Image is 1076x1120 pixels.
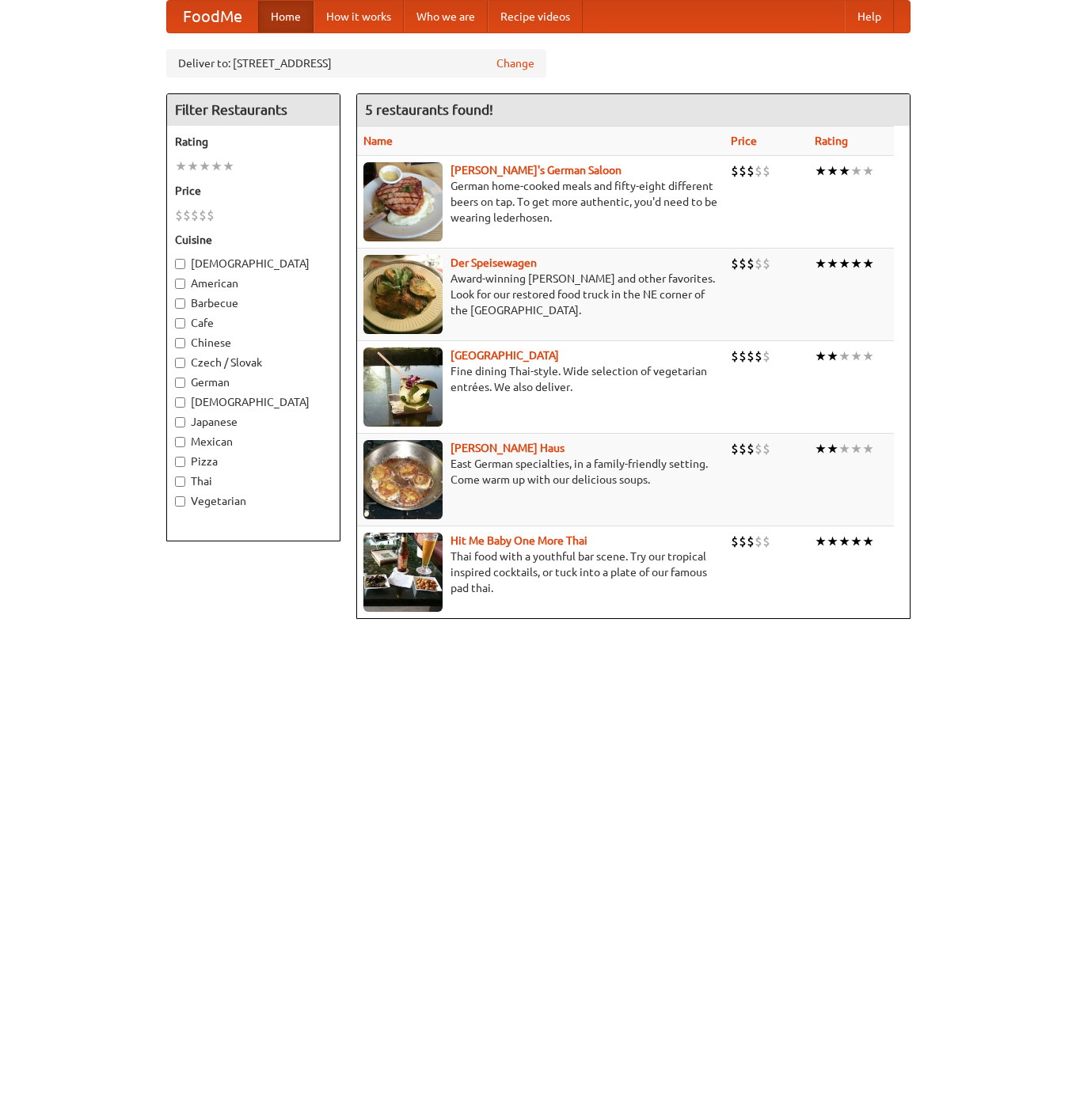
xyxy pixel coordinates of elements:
input: Vegetarian [175,496,185,507]
input: [DEMOGRAPHIC_DATA] [175,397,185,408]
a: Home [258,1,314,32]
input: Barbecue [175,298,185,309]
li: ★ [838,440,850,457]
li: $ [762,440,770,457]
li: ★ [815,255,827,272]
a: Price [731,135,757,147]
li: ★ [815,347,827,365]
li: ★ [850,533,862,550]
li: ★ [838,533,850,550]
label: Mexican [175,434,332,450]
li: $ [762,533,770,550]
li: $ [747,440,755,457]
label: Japanese [175,414,332,430]
label: Czech / Slovak [175,355,332,370]
p: Fine dining Thai-style. Wide selection of vegetarian entrées. We also deliver. [363,363,718,395]
li: $ [747,162,755,180]
li: $ [207,207,215,224]
input: Pizza [175,457,185,467]
li: $ [175,207,183,224]
a: Recipe videos [488,1,583,32]
input: Japanese [175,417,185,427]
a: Change [496,55,534,71]
li: ★ [199,158,211,175]
li: $ [755,347,762,365]
li: $ [731,162,739,180]
li: ★ [838,347,850,365]
p: Award-winning [PERSON_NAME] and other favorites. Look for our restored food truck in the NE corne... [363,271,718,318]
li: ★ [850,162,862,180]
img: speisewagen.jpg [363,255,443,334]
li: $ [739,347,747,365]
label: American [175,275,332,291]
li: $ [731,533,739,550]
li: ★ [827,440,838,457]
p: Thai food with a youthful bar scene. Try our tropical inspired cocktails, or tuck into a plate of... [363,549,718,596]
h5: Cuisine [175,232,332,248]
li: ★ [827,255,838,272]
li: ★ [222,158,234,175]
img: babythai.jpg [363,533,443,612]
li: ★ [827,533,838,550]
input: Thai [175,476,185,487]
h4: Filter Restaurants [167,94,340,126]
li: $ [739,440,747,457]
li: ★ [862,347,874,365]
a: Rating [815,135,848,147]
li: ★ [862,162,874,180]
li: ★ [187,158,199,175]
label: [DEMOGRAPHIC_DATA] [175,394,332,410]
li: $ [762,255,770,272]
input: [DEMOGRAPHIC_DATA] [175,259,185,269]
li: $ [747,347,755,365]
img: kohlhaus.jpg [363,440,443,519]
li: ★ [838,255,850,272]
li: $ [755,255,762,272]
h5: Rating [175,134,332,150]
label: [DEMOGRAPHIC_DATA] [175,256,332,271]
a: Help [845,1,894,32]
li: $ [731,347,739,365]
label: Pizza [175,454,332,469]
label: Cafe [175,315,332,331]
h5: Price [175,183,332,199]
li: $ [762,347,770,365]
ng-pluralize: 5 restaurants found! [365,102,493,117]
a: Der Speisewagen [451,256,537,269]
li: ★ [815,533,827,550]
input: German [175,378,185,388]
b: [PERSON_NAME] Haus [451,442,565,454]
a: [PERSON_NAME]'s German Saloon [451,164,622,177]
li: $ [731,440,739,457]
label: Chinese [175,335,332,351]
p: German home-cooked meals and fifty-eight different beers on tap. To get more authentic, you'd nee... [363,178,718,226]
li: $ [739,255,747,272]
li: $ [755,533,762,550]
label: Barbecue [175,295,332,311]
li: ★ [827,162,838,180]
input: Mexican [175,437,185,447]
a: Hit Me Baby One More Thai [451,534,587,547]
a: FoodMe [167,1,258,32]
li: ★ [862,533,874,550]
li: ★ [850,440,862,457]
li: ★ [838,162,850,180]
a: Who we are [404,1,488,32]
li: $ [739,162,747,180]
input: American [175,279,185,289]
li: $ [191,207,199,224]
li: ★ [850,347,862,365]
li: ★ [211,158,222,175]
input: Czech / Slovak [175,358,185,368]
li: ★ [862,255,874,272]
input: Chinese [175,338,185,348]
li: ★ [850,255,862,272]
li: ★ [175,158,187,175]
li: ★ [815,162,827,180]
a: How it works [314,1,404,32]
label: Thai [175,473,332,489]
li: $ [747,255,755,272]
li: $ [755,440,762,457]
